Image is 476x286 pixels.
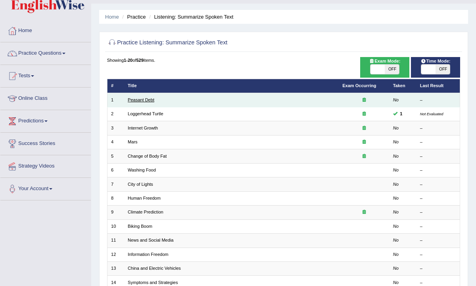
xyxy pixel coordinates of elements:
em: No [393,210,399,214]
a: Human Freedom [128,196,161,200]
a: Home [105,14,119,20]
div: Exam occurring question [342,209,386,215]
a: City of Lights [128,182,153,187]
th: Taken [389,79,416,93]
em: No [393,154,399,158]
div: Exam occurring question [342,97,386,103]
a: Predictions [0,110,91,130]
div: – [420,252,456,258]
a: Mars [128,139,138,144]
div: Exam occurring question [342,111,386,117]
em: No [393,224,399,229]
a: Online Class [0,88,91,107]
a: Practice Questions [0,42,91,62]
th: Last Result [416,79,460,93]
td: 8 [107,191,124,205]
div: Exam occurring question [342,125,386,132]
td: 5 [107,149,124,163]
span: Time Mode: [418,58,453,65]
td: 12 [107,248,124,261]
a: Success Stories [0,133,91,153]
a: Information Freedom [128,252,169,257]
li: Practice [120,13,146,21]
div: – [420,181,456,188]
a: Biking Boom [128,224,152,229]
div: – [420,139,456,145]
em: No [393,280,399,285]
th: Title [124,79,339,93]
a: Symptoms and Strategies [128,280,178,285]
th: # [107,79,124,93]
td: 11 [107,234,124,248]
a: China and Electric Vehicles [128,266,181,271]
td: 1 [107,93,124,107]
td: 9 [107,206,124,219]
span: OFF [436,65,450,74]
div: – [420,209,456,215]
h2: Practice Listening: Summarize Spoken Text [107,38,326,48]
div: – [420,167,456,174]
a: Your Account [0,178,91,198]
em: No [393,126,399,130]
div: – [420,97,456,103]
a: Washing Food [128,168,156,172]
td: 4 [107,135,124,149]
td: 10 [107,219,124,233]
a: News and Social Media [128,238,173,242]
div: Show exams occurring in exams [360,57,410,78]
div: Exam occurring question [342,139,386,145]
td: 7 [107,177,124,191]
span: OFF [385,65,399,74]
div: – [420,265,456,272]
a: Loggerhead Turtle [128,111,163,116]
td: 13 [107,262,124,276]
em: No [393,266,399,271]
small: Not Evaluated [420,112,443,116]
a: Climate Prediction [128,210,163,214]
em: No [393,139,399,144]
em: No [393,238,399,242]
div: – [420,125,456,132]
a: Exam Occurring [342,83,376,88]
td: 6 [107,163,124,177]
div: Exam occurring question [342,153,386,160]
b: 529 [136,58,143,63]
em: No [393,182,399,187]
a: Home [0,20,91,40]
td: 2 [107,107,124,121]
em: No [393,97,399,102]
a: Internet Growth [128,126,158,130]
span: You can still take this question [397,111,405,118]
a: Change of Body Fat [128,154,167,158]
div: – [420,223,456,230]
div: – [420,195,456,202]
a: Peasant Debt [128,97,154,102]
td: 3 [107,121,124,135]
div: – [420,280,456,286]
em: No [393,252,399,257]
em: No [393,168,399,172]
b: 1-20 [124,58,132,63]
div: – [420,153,456,160]
span: Exam Mode: [367,58,403,65]
div: Showing of items. [107,57,461,63]
em: No [393,196,399,200]
a: Strategy Videos [0,155,91,175]
div: – [420,237,456,244]
a: Tests [0,65,91,85]
li: Listening: Summarize Spoken Text [147,13,233,21]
